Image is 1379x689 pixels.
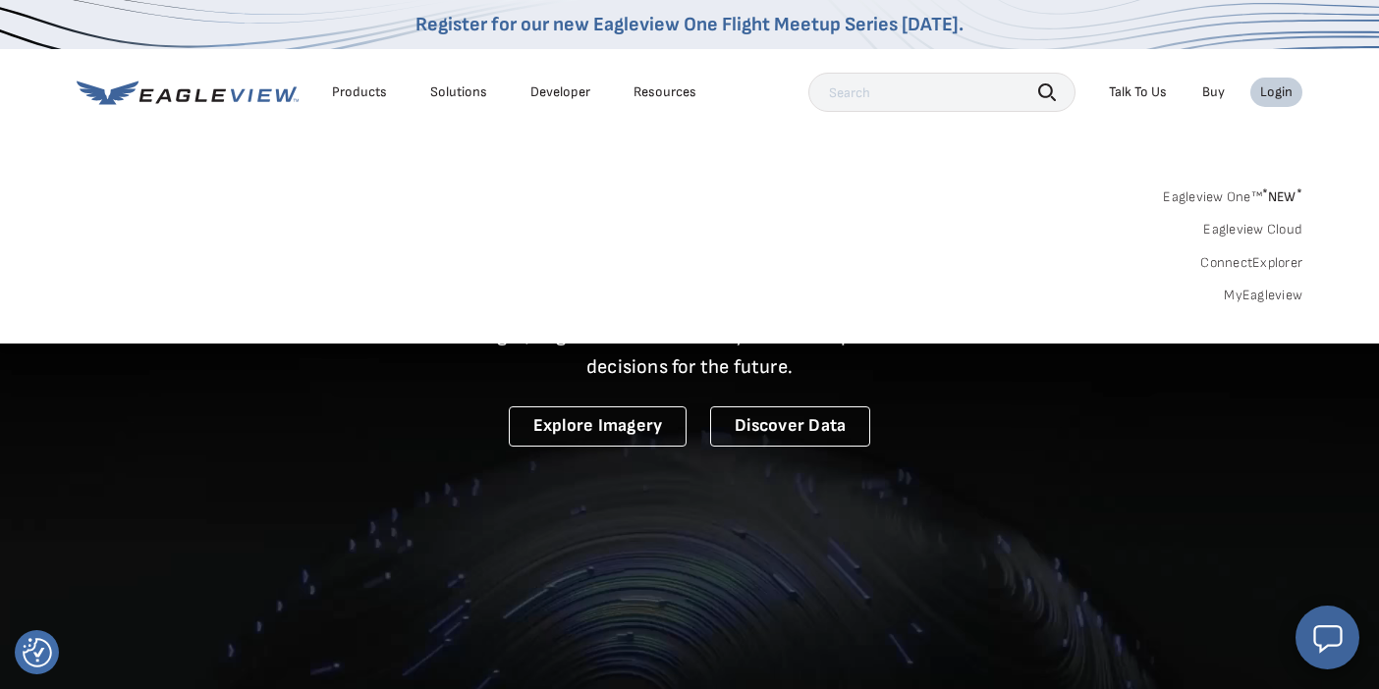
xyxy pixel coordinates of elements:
[1260,83,1293,101] div: Login
[332,83,387,101] div: Products
[1224,287,1302,304] a: MyEagleview
[23,638,52,667] button: Consent Preferences
[1109,83,1167,101] div: Talk To Us
[1296,606,1359,669] button: Open chat window
[415,13,964,36] a: Register for our new Eagleview One Flight Meetup Series [DATE].
[1202,83,1225,101] a: Buy
[430,83,487,101] div: Solutions
[509,406,688,447] a: Explore Imagery
[634,83,696,101] div: Resources
[1262,188,1302,205] span: NEW
[1203,221,1302,238] a: Eagleview Cloud
[530,83,590,101] a: Developer
[808,73,1076,112] input: Search
[23,638,52,667] img: Revisit consent button
[1163,183,1302,205] a: Eagleview One™*NEW*
[1200,254,1302,272] a: ConnectExplorer
[710,406,870,447] a: Discover Data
